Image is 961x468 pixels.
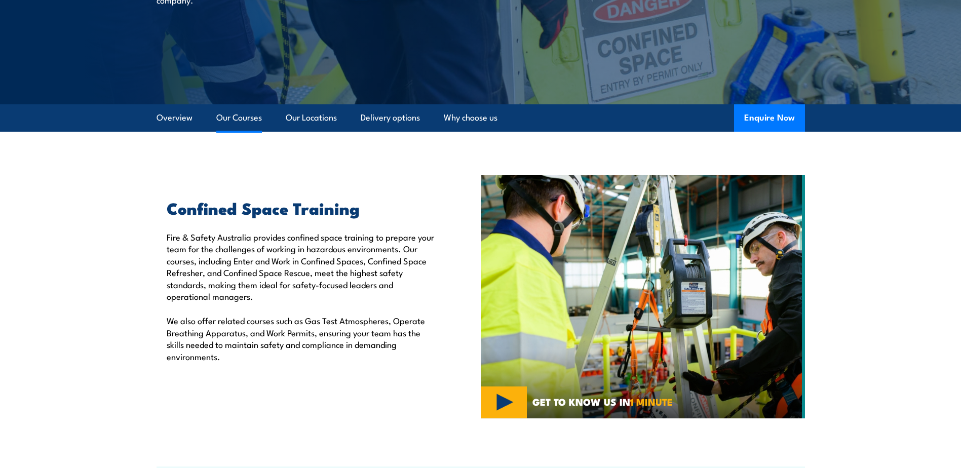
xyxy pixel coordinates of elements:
[734,104,805,132] button: Enquire Now
[532,397,673,406] span: GET TO KNOW US IN
[157,104,193,131] a: Overview
[444,104,497,131] a: Why choose us
[481,175,805,418] img: Confined Space Courses Australia
[216,104,262,131] a: Our Courses
[630,394,673,409] strong: 1 MINUTE
[167,231,434,302] p: Fire & Safety Australia provides confined space training to prepare your team for the challenges ...
[167,201,434,215] h2: Confined Space Training
[361,104,420,131] a: Delivery options
[286,104,337,131] a: Our Locations
[167,315,434,362] p: We also offer related courses such as Gas Test Atmospheres, Operate Breathing Apparatus, and Work...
